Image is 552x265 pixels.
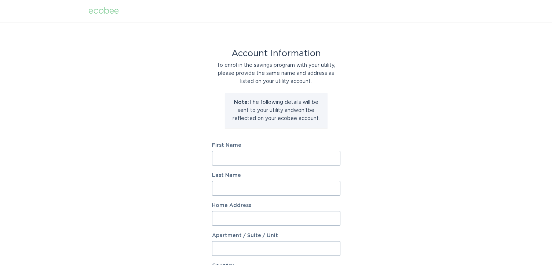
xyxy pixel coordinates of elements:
[212,61,340,86] div: To enrol in the savings program with your utility, please provide the same name and address as li...
[212,173,340,178] label: Last Name
[230,98,322,123] p: The following details will be sent to your utility and won't be reflected on your ecobee account.
[234,100,249,105] strong: Note:
[212,143,340,148] label: First Name
[212,233,340,238] label: Apartment / Suite / Unit
[212,50,340,58] div: Account Information
[212,203,340,208] label: Home Address
[88,7,119,15] div: ecobee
